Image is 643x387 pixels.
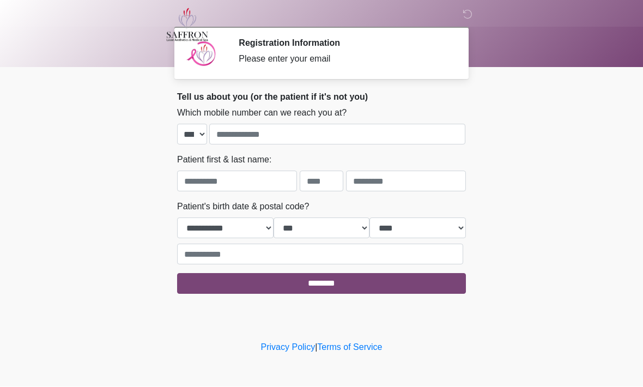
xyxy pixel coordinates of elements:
label: Patient's birth date & postal code? [177,201,309,214]
h2: Tell us about you (or the patient if it's not you) [177,92,466,102]
label: Patient first & last name: [177,154,271,167]
img: Saffron Laser Aesthetics and Medical Spa Logo [166,8,209,42]
label: Which mobile number can we reach you at? [177,107,347,120]
a: Terms of Service [317,343,382,352]
a: | [315,343,317,352]
img: Agent Avatar [185,38,218,71]
a: Privacy Policy [261,343,316,352]
div: Please enter your email [239,53,450,66]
